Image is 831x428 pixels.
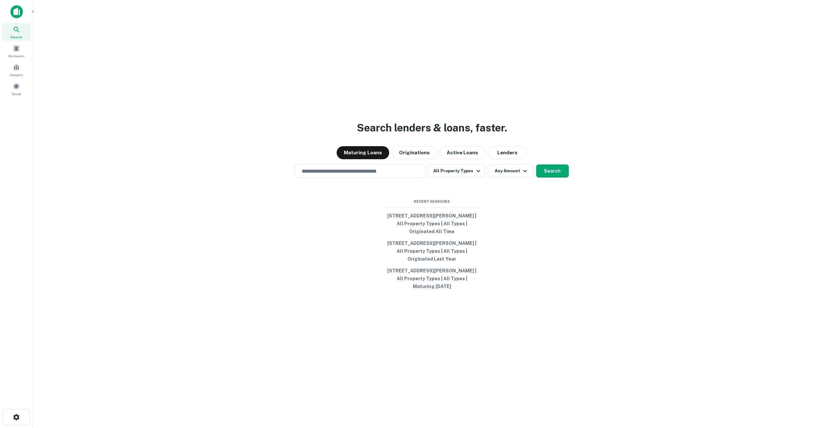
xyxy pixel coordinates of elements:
[383,237,481,265] button: [STREET_ADDRESS][PERSON_NAME] | All Property Types | All Types | Originated Last Year
[337,146,389,159] button: Maturing Loans
[8,53,24,59] span: Borrowers
[2,42,31,60] a: Borrowers
[392,146,437,159] button: Originations
[488,164,534,178] button: Any Amount
[2,23,31,41] a: Search
[10,5,23,18] img: capitalize-icon.png
[536,164,569,178] button: Search
[428,164,485,178] button: All Property Types
[2,80,31,98] a: Saved
[10,34,22,40] span: Search
[383,265,481,292] button: [STREET_ADDRESS][PERSON_NAME] | All Property Types | All Types | Maturing [DATE]
[439,146,485,159] button: Active Loans
[2,61,31,79] a: Contacts
[488,146,527,159] button: Lenders
[10,72,23,77] span: Contacts
[12,91,21,96] span: Saved
[357,120,507,136] h3: Search lenders & loans, faster.
[383,199,481,204] span: Recent Searches
[383,210,481,237] button: [STREET_ADDRESS][PERSON_NAME] | All Property Types | All Types | Originated All Time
